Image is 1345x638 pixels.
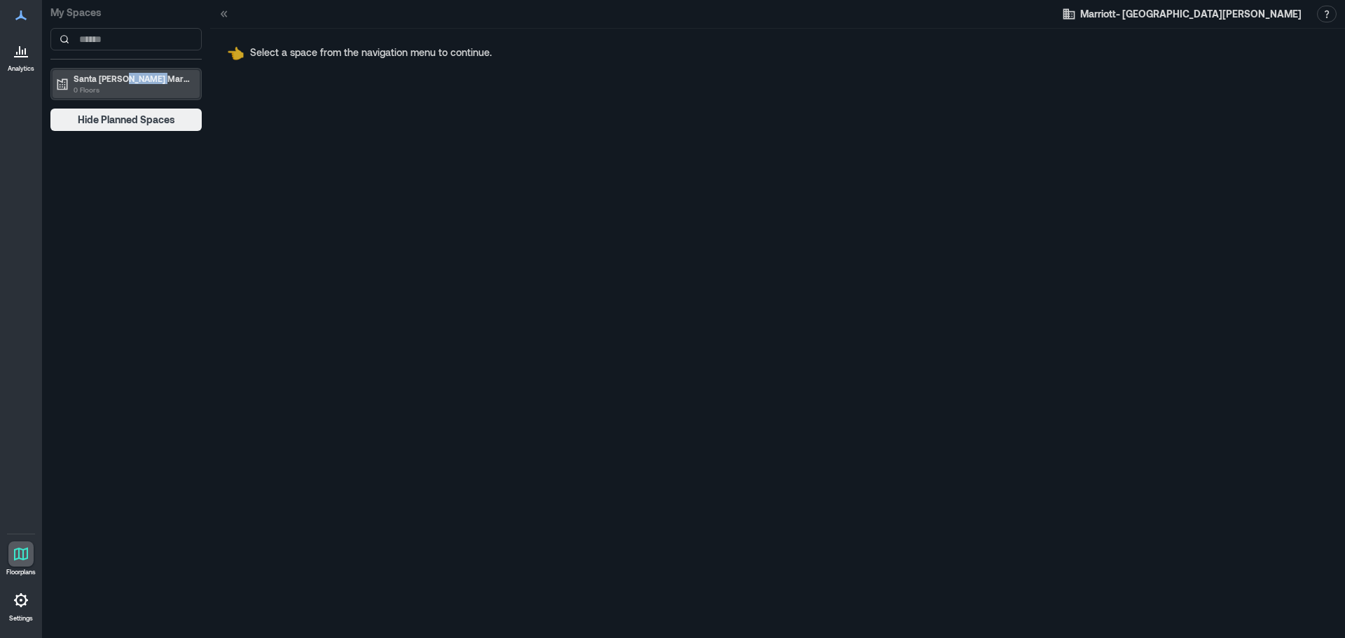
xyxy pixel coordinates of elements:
[74,84,191,95] p: 0 Floors
[4,583,38,627] a: Settings
[250,46,492,60] p: Select a space from the navigation menu to continue.
[8,64,34,73] p: Analytics
[50,109,202,131] button: Hide Planned Spaces
[74,73,191,84] p: Santa [PERSON_NAME] Marriott
[9,614,33,623] p: Settings
[6,568,36,576] p: Floorplans
[227,44,244,61] span: pointing left
[1080,7,1302,21] span: Marriott- [GEOGRAPHIC_DATA][PERSON_NAME]
[1058,3,1306,25] button: Marriott- [GEOGRAPHIC_DATA][PERSON_NAME]
[4,34,39,77] a: Analytics
[78,113,175,127] span: Hide Planned Spaces
[50,6,202,20] p: My Spaces
[2,537,40,581] a: Floorplans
